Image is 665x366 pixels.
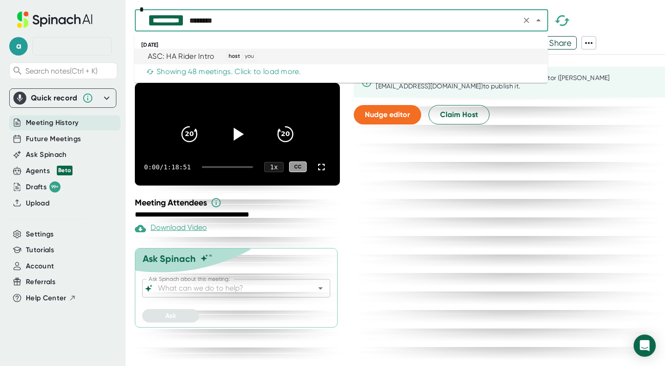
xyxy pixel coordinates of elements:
button: Account [26,261,54,272]
button: Close [532,14,545,27]
button: Help Center [26,293,76,304]
button: Agents Beta [26,166,73,176]
div: Beta [57,166,73,175]
button: Referrals [26,277,55,287]
div: Quick record [31,93,78,103]
div: 1 x [264,162,284,172]
span: you [243,52,255,61]
span: Search notes (Ctrl + K) [25,67,97,75]
div: 0:00 / 1:18:51 [144,163,191,171]
button: Ask Spinach [26,149,67,160]
button: Settings [26,229,54,240]
button: Open [314,282,327,295]
span: Claim Host [440,109,478,120]
span: Ask [165,312,176,320]
div: Drafts [26,181,60,192]
span: host [227,52,242,61]
button: Future Meetings [26,134,81,144]
button: Claim Host [429,105,490,124]
div: Download Video [135,223,207,234]
button: Clear [520,14,533,27]
div: 99+ [49,181,60,192]
div: CC [289,161,307,172]
div: [DATE] [141,42,548,49]
div: Agents [26,166,73,176]
span: a [9,37,28,56]
div: Meeting Attendees [135,197,342,208]
div: Quick record [13,89,112,107]
span: Share [544,35,576,51]
button: Upload [26,198,49,209]
button: Tutorials [26,245,54,255]
button: Nudge editor [354,105,421,124]
div: Ask Spinach [143,253,196,264]
span: Nudge editor [365,110,410,119]
button: Share [544,36,577,50]
button: Meeting History [26,118,79,128]
div: ASC: HA Rider Intro [148,52,215,61]
input: What can we do to help? [156,282,300,295]
span: Help Center [26,293,66,304]
div: Open Intercom Messenger [634,335,656,357]
button: Drafts 99+ [26,181,60,192]
div: Showing 48 meetings. Click to load more. [146,67,301,76]
button: Ask [142,309,199,323]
